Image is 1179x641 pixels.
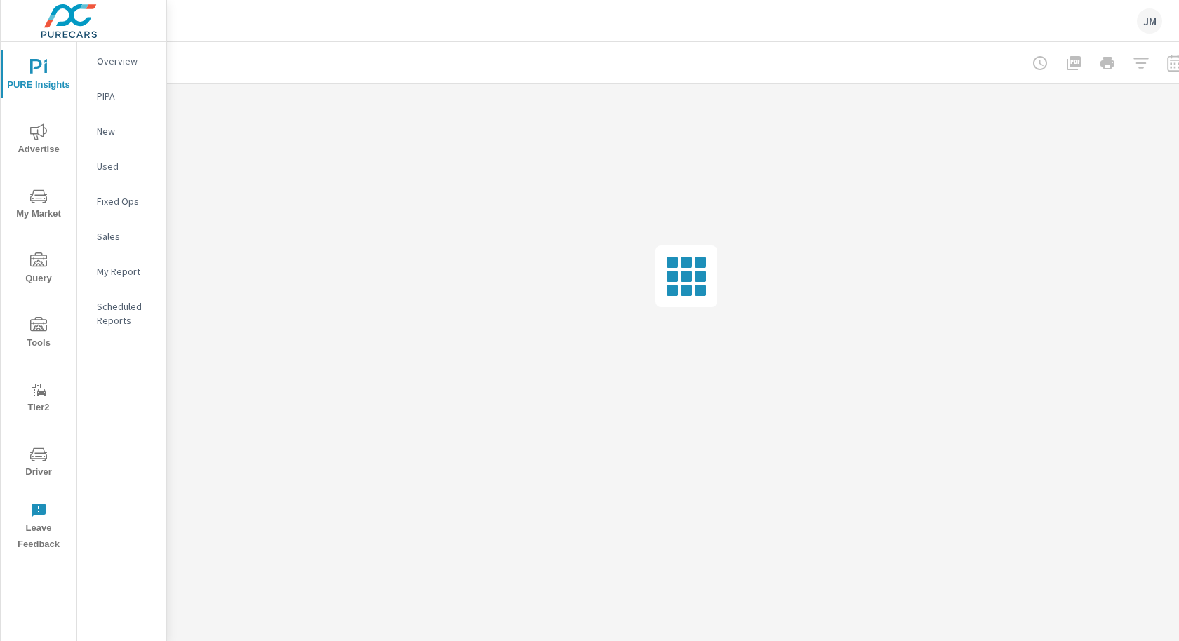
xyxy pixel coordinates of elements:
[97,194,155,208] p: Fixed Ops
[5,123,72,158] span: Advertise
[5,446,72,480] span: Driver
[97,299,155,328] p: Scheduled Reports
[5,382,72,416] span: Tier2
[97,89,155,103] p: PIPA
[1,42,76,558] div: nav menu
[77,296,166,331] div: Scheduled Reports
[97,264,155,278] p: My Report
[77,121,166,142] div: New
[5,252,72,287] span: Query
[97,54,155,68] p: Overview
[97,229,155,243] p: Sales
[77,261,166,282] div: My Report
[77,226,166,247] div: Sales
[77,191,166,212] div: Fixed Ops
[1137,8,1162,34] div: JM
[97,124,155,138] p: New
[77,50,166,72] div: Overview
[5,188,72,222] span: My Market
[77,156,166,177] div: Used
[5,317,72,351] span: Tools
[5,502,72,553] span: Leave Feedback
[97,159,155,173] p: Used
[77,86,166,107] div: PIPA
[5,59,72,93] span: PURE Insights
